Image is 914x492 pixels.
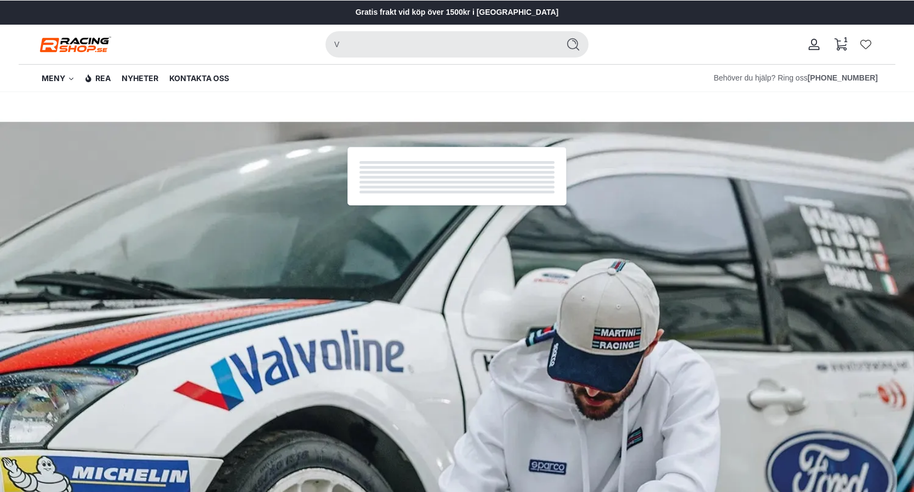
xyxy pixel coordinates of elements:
[80,65,116,92] a: REA
[169,73,229,84] span: KONTAKTA OSS
[808,72,878,84] a: Ring oss på +46303-40 49 05
[164,65,235,92] a: KONTAKTA OSS
[827,27,854,62] a: Varukorg
[304,3,610,22] slider-component: Bildspel
[356,7,559,19] a: Gratis frakt vid köp över 1500kr i [GEOGRAPHIC_DATA]
[713,72,878,84] div: Behöver du hjälp? Ring oss
[860,39,871,50] a: Wishlist page link
[36,35,113,54] a: Racing shop Racing shop
[36,35,113,54] img: Racing shop
[116,65,164,92] a: NYHETER
[42,73,65,84] span: MENY
[122,73,158,84] span: NYHETER
[827,27,854,62] modal-opener: Varukorgsfack
[36,65,80,92] a: MENY
[325,31,553,58] input: Sök på webbplatsen
[95,73,111,84] span: REA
